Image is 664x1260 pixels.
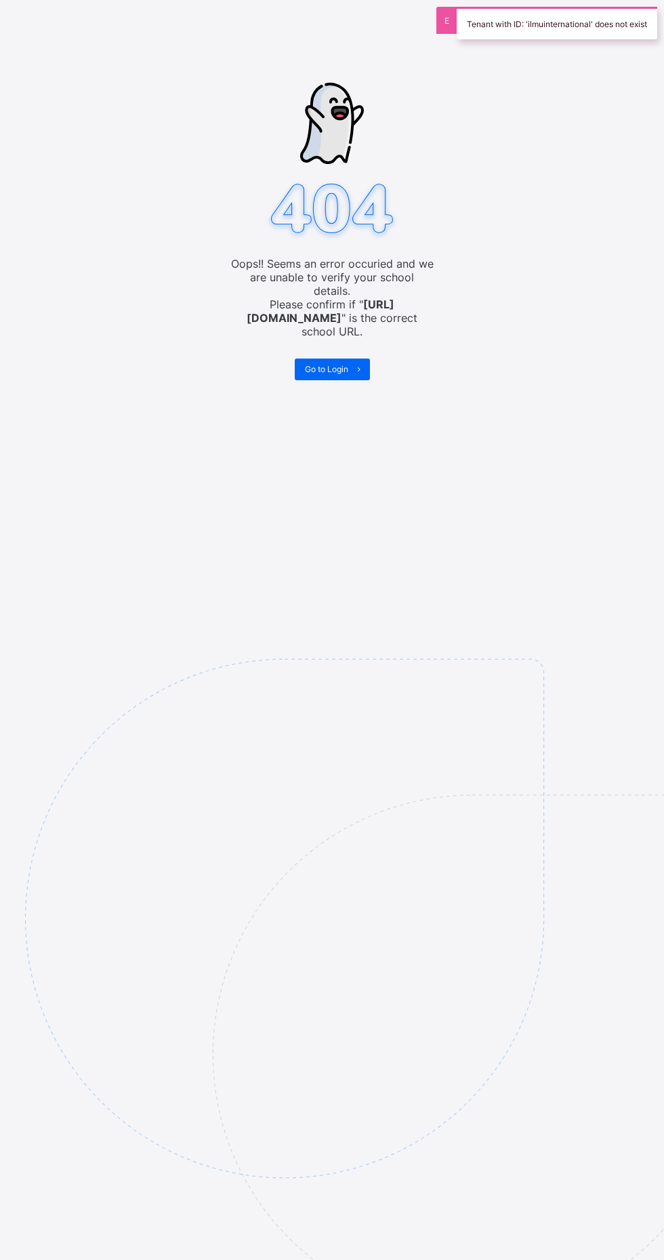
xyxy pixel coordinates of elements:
img: ghost-strokes.05e252ede52c2f8dbc99f45d5e1f5e9f.svg [300,83,364,164]
img: 404.8bbb34c871c4712298a25e20c4dc75c7.svg [265,180,399,241]
b: [URL][DOMAIN_NAME] [247,298,394,325]
span: Oops!! Seems an error occuried and we are unable to verify your school details. [230,257,434,298]
span: Please confirm if " " is the correct school URL. [230,298,434,338]
div: Tenant with ID: 'ilmuinternational' does not exist [457,7,657,39]
span: Go to Login [305,364,348,374]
